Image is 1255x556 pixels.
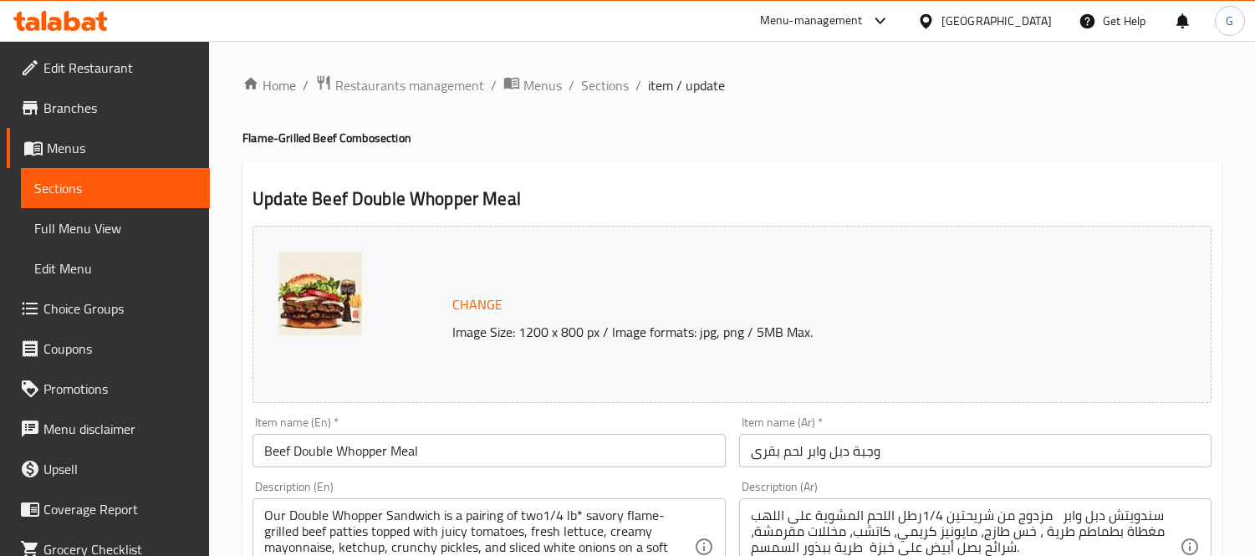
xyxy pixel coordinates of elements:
[452,293,503,317] span: Change
[34,218,196,238] span: Full Menu View
[242,74,1222,96] nav: breadcrumb
[523,75,562,95] span: Menus
[446,322,1126,342] p: Image Size: 1200 x 800 px / Image formats: jpg, png / 5MB Max.
[7,329,210,369] a: Coupons
[7,88,210,128] a: Branches
[7,409,210,449] a: Menu disclaimer
[7,288,210,329] a: Choice Groups
[941,12,1052,30] div: [GEOGRAPHIC_DATA]
[253,186,1212,212] h2: Update Beef Double Whopper Meal
[303,75,309,95] li: /
[21,168,210,208] a: Sections
[253,434,725,467] input: Enter name En
[34,178,196,198] span: Sections
[43,298,196,319] span: Choice Groups
[242,130,1222,146] h4: Flame-Grilled Beef Combo section
[21,208,210,248] a: Full Menu View
[43,98,196,118] span: Branches
[648,75,725,95] span: item / update
[43,379,196,399] span: Promotions
[760,11,863,31] div: Menu-management
[43,339,196,359] span: Coupons
[335,75,484,95] span: Restaurants management
[242,75,296,95] a: Home
[7,48,210,88] a: Edit Restaurant
[34,258,196,278] span: Edit Menu
[47,138,196,158] span: Menus
[43,499,196,519] span: Coverage Report
[1226,12,1233,30] span: G
[7,369,210,409] a: Promotions
[278,252,362,335] img: Double_Whopper638094983319625937.jpg
[7,128,210,168] a: Menus
[739,434,1212,467] input: Enter name Ar
[21,248,210,288] a: Edit Menu
[43,58,196,78] span: Edit Restaurant
[635,75,641,95] li: /
[7,489,210,529] a: Coverage Report
[446,288,509,322] button: Change
[315,74,484,96] a: Restaurants management
[581,75,629,95] a: Sections
[43,459,196,479] span: Upsell
[503,74,562,96] a: Menus
[569,75,574,95] li: /
[491,75,497,95] li: /
[7,449,210,489] a: Upsell
[43,419,196,439] span: Menu disclaimer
